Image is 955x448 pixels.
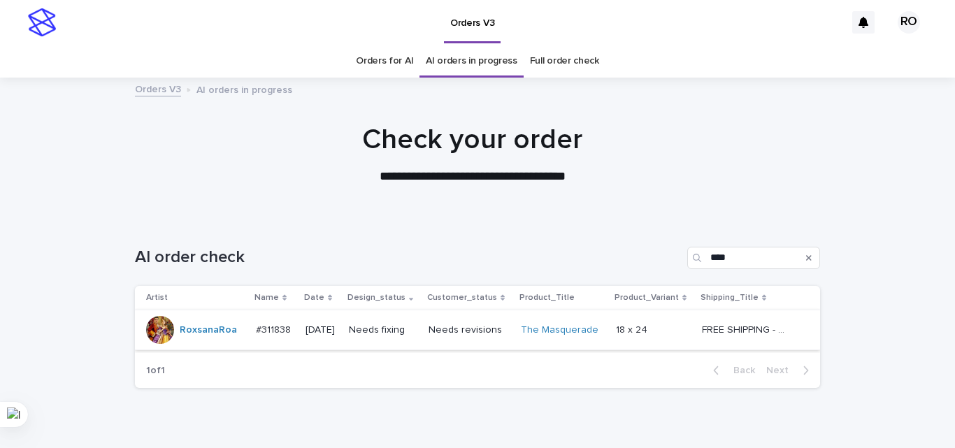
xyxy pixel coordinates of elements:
h1: AI order check [135,247,682,268]
tr: RoxsanaRoa #311838#311838 [DATE]Needs fixingNeeds revisionsThe Masquerade 18 x 2418 x 24 FREE SHI... [135,310,820,350]
p: Shipping_Title [701,290,759,305]
p: AI orders in progress [196,81,292,96]
a: AI orders in progress [426,45,517,78]
span: Next [766,366,797,375]
p: FREE SHIPPING - preview in 1-2 business days, after your approval delivery will take 5-10 b.d. [702,321,792,336]
p: Artist [146,290,168,305]
a: Full order check [530,45,599,78]
button: Back [702,364,761,377]
span: Back [725,366,755,375]
p: 1 of 1 [135,354,176,388]
button: Next [761,364,820,377]
a: Orders for AI [356,45,413,78]
p: #311838 [256,321,294,336]
p: [DATE] [306,324,338,336]
div: RO [898,11,920,34]
a: RoxsanaRoa [180,324,237,336]
a: Orders V3 [135,80,181,96]
p: Product_Variant [615,290,679,305]
p: Needs fixing [349,324,417,336]
input: Search [687,247,820,269]
p: Date [304,290,324,305]
a: The Masquerade [521,324,598,336]
p: Needs revisions [429,324,510,336]
h1: Check your order [130,123,815,157]
img: stacker-logo-s-only.png [28,8,56,36]
p: Product_Title [519,290,575,305]
p: Customer_status [427,290,497,305]
p: Design_status [347,290,405,305]
p: 18 x 24 [616,321,650,336]
p: Name [254,290,279,305]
